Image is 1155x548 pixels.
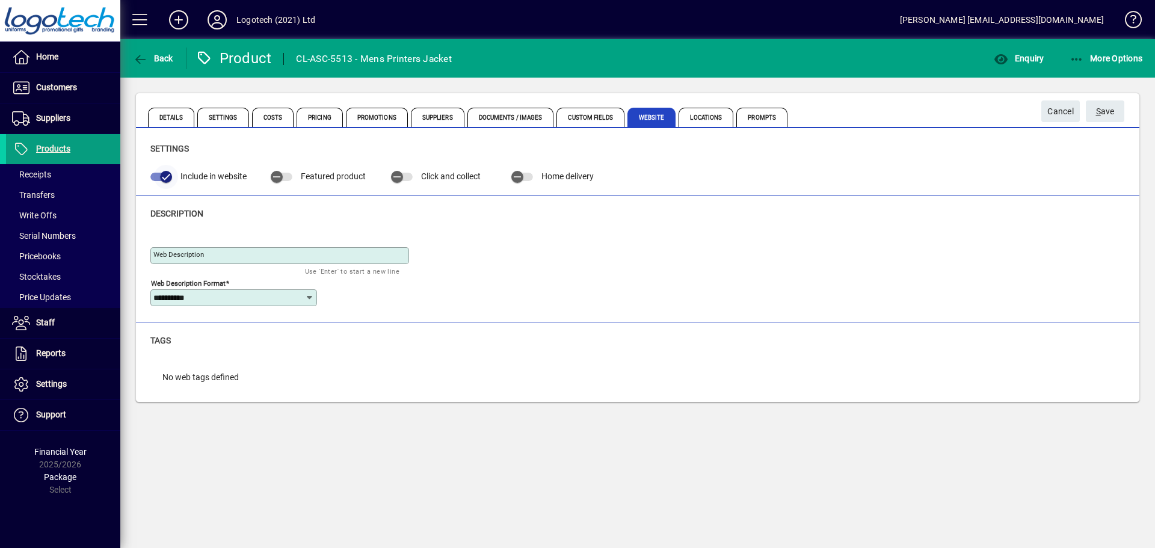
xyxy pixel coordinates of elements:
[12,272,61,282] span: Stocktakes
[36,144,70,153] span: Products
[6,339,120,369] a: Reports
[6,164,120,185] a: Receipts
[36,410,66,419] span: Support
[150,359,251,396] div: No web tags defined
[1096,106,1101,116] span: S
[6,266,120,287] a: Stocktakes
[36,379,67,389] span: Settings
[411,108,464,127] span: Suppliers
[153,250,204,259] mat-label: Web Description
[36,52,58,61] span: Home
[467,108,554,127] span: Documents / Images
[1070,54,1143,63] span: More Options
[541,171,594,181] span: Home delivery
[6,226,120,246] a: Serial Numbers
[1047,102,1074,122] span: Cancel
[6,103,120,134] a: Suppliers
[6,185,120,205] a: Transfers
[1041,100,1080,122] button: Cancel
[197,108,249,127] span: Settings
[252,108,294,127] span: Costs
[627,108,676,127] span: Website
[12,190,55,200] span: Transfers
[991,48,1047,69] button: Enquiry
[1116,2,1140,42] a: Knowledge Base
[6,42,120,72] a: Home
[1086,100,1124,122] button: Save
[36,113,70,123] span: Suppliers
[6,205,120,226] a: Write Offs
[12,292,71,302] span: Price Updates
[556,108,624,127] span: Custom Fields
[12,211,57,220] span: Write Offs
[34,447,87,457] span: Financial Year
[130,48,176,69] button: Back
[12,231,76,241] span: Serial Numbers
[150,336,171,345] span: Tags
[736,108,787,127] span: Prompts
[36,318,55,327] span: Staff
[297,108,343,127] span: Pricing
[1067,48,1146,69] button: More Options
[679,108,733,127] span: Locations
[180,171,247,181] span: Include in website
[6,369,120,399] a: Settings
[1096,102,1115,122] span: ave
[6,246,120,266] a: Pricebooks
[994,54,1044,63] span: Enquiry
[236,10,315,29] div: Logotech (2021) Ltd
[196,49,272,68] div: Product
[150,144,189,153] span: Settings
[133,54,173,63] span: Back
[159,9,198,31] button: Add
[900,10,1104,29] div: [PERSON_NAME] [EMAIL_ADDRESS][DOMAIN_NAME]
[305,264,399,278] mat-hint: Use 'Enter' to start a new line
[150,209,203,218] span: Description
[6,308,120,338] a: Staff
[36,82,77,92] span: Customers
[148,108,194,127] span: Details
[36,348,66,358] span: Reports
[44,472,76,482] span: Package
[296,49,452,69] div: CL-ASC-5513 - Mens Printers Jacket
[346,108,408,127] span: Promotions
[6,73,120,103] a: Customers
[12,170,51,179] span: Receipts
[198,9,236,31] button: Profile
[301,171,366,181] span: Featured product
[421,171,481,181] span: Click and collect
[6,287,120,307] a: Price Updates
[6,400,120,430] a: Support
[151,279,226,287] mat-label: Web Description Format
[120,48,186,69] app-page-header-button: Back
[12,251,61,261] span: Pricebooks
